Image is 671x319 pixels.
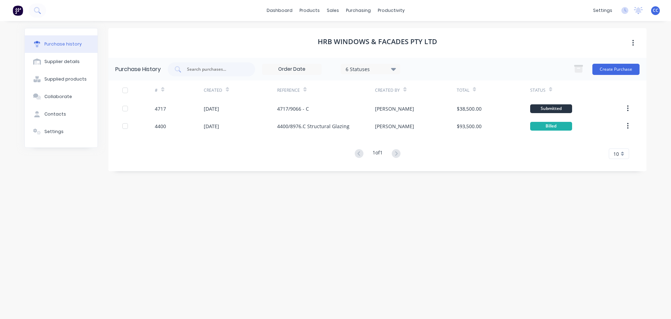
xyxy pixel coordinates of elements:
div: Billed [530,122,572,131]
span: 10 [613,150,619,158]
div: Purchase History [115,65,161,74]
div: 4400/8976.C Structural Glazing [277,123,349,130]
div: Submitted [530,104,572,113]
div: settings [590,5,616,16]
div: sales [323,5,342,16]
div: $38,500.00 [457,105,482,112]
div: Purchase history [44,41,82,47]
input: Order Date [262,64,321,75]
div: Created By [375,87,400,93]
button: Collaborate [25,88,98,105]
div: Status [530,87,546,93]
button: Create Purchase [592,64,640,75]
div: 6 Statuses [346,65,396,72]
button: Supplier details [25,53,98,70]
div: [DATE] [204,105,219,112]
button: Contacts [25,105,98,123]
div: Created [204,87,222,93]
img: Factory [13,5,23,16]
div: 4400 [155,123,166,130]
div: Supplied products [44,76,87,82]
div: 4717 [155,105,166,112]
h1: HRB Windows & Facades Pty Ltd [318,37,437,46]
div: [PERSON_NAME] [375,123,414,130]
div: products [296,5,323,16]
button: Supplied products [25,70,98,88]
div: # [155,87,158,93]
div: purchasing [342,5,374,16]
div: 1 of 1 [373,149,383,159]
div: $93,500.00 [457,123,482,130]
span: CC [653,7,658,14]
button: Settings [25,123,98,140]
div: Reference [277,87,300,93]
div: Contacts [44,111,66,117]
div: productivity [374,5,408,16]
div: [PERSON_NAME] [375,105,414,112]
a: dashboard [263,5,296,16]
div: Settings [44,129,64,135]
input: Search purchases... [186,66,244,73]
div: Supplier details [44,58,80,65]
div: 4717/9066 - C [277,105,309,112]
div: [DATE] [204,123,219,130]
div: Collaborate [44,93,72,100]
div: Total [457,87,469,93]
button: Purchase history [25,35,98,53]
